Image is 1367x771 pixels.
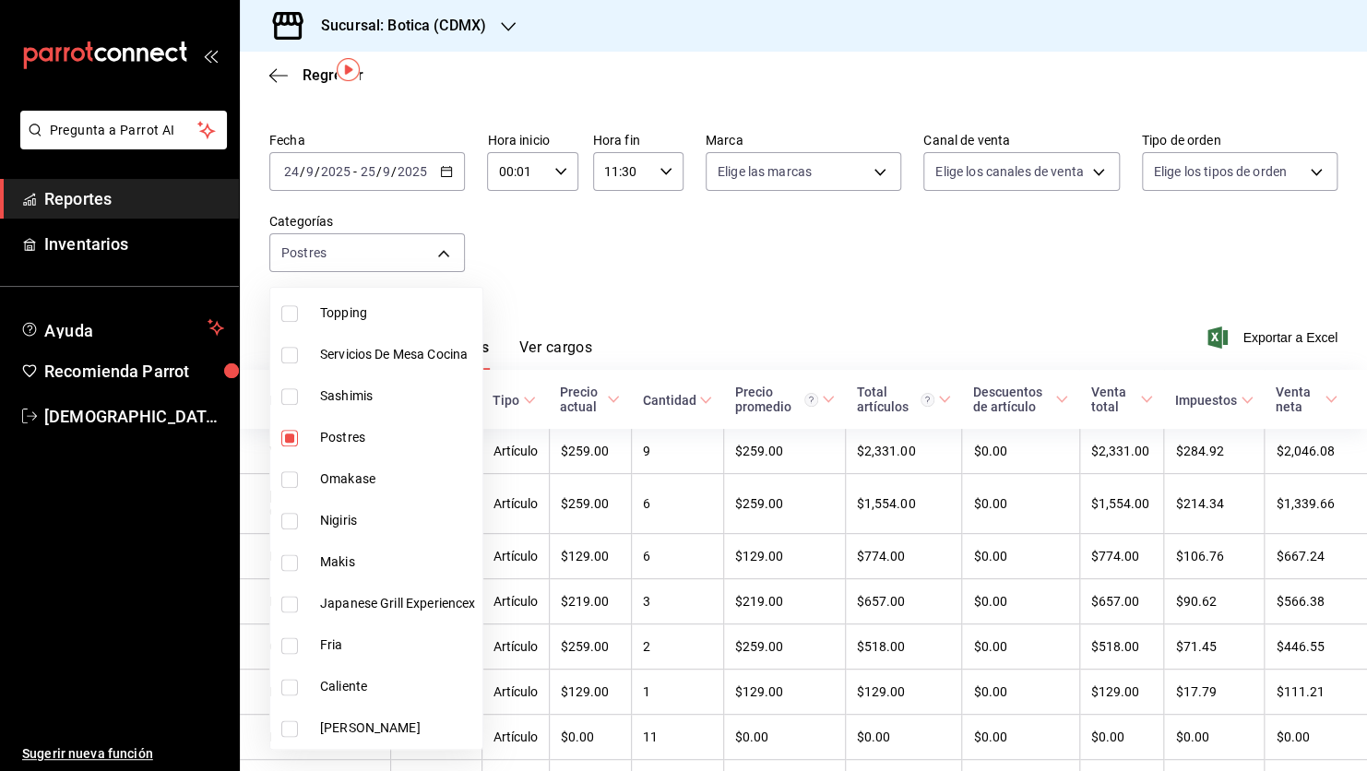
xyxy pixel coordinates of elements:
[320,635,475,655] span: Fria
[320,511,475,530] span: Nigiris
[320,386,475,406] span: Sashimis
[320,469,475,489] span: Omakase
[320,718,475,738] span: [PERSON_NAME]
[320,345,475,364] span: Servicios De Mesa Cocina
[320,428,475,447] span: Postres
[337,58,360,81] img: Tooltip marker
[320,677,475,696] span: Caliente
[320,552,475,572] span: Makis
[320,594,475,613] span: Japanese Grill Experiencex
[320,303,475,323] span: Topping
